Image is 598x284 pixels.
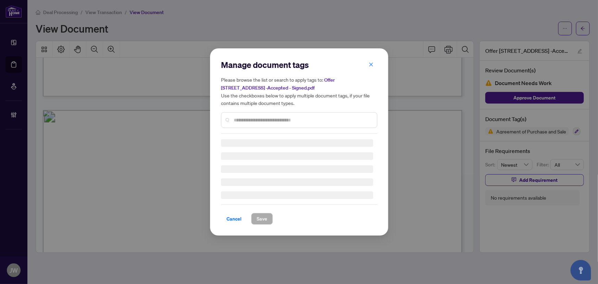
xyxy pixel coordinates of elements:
h5: Please browse the list or search to apply tags to: Use the checkboxes below to apply multiple doc... [221,76,377,107]
button: Open asap [571,260,591,281]
h2: Manage document tags [221,59,377,70]
span: Offer [STREET_ADDRESS] -Accepted - Signed.pdf [221,77,335,91]
button: Cancel [221,213,247,225]
button: Save [251,213,273,225]
span: Cancel [227,213,242,224]
span: close [369,62,374,67]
